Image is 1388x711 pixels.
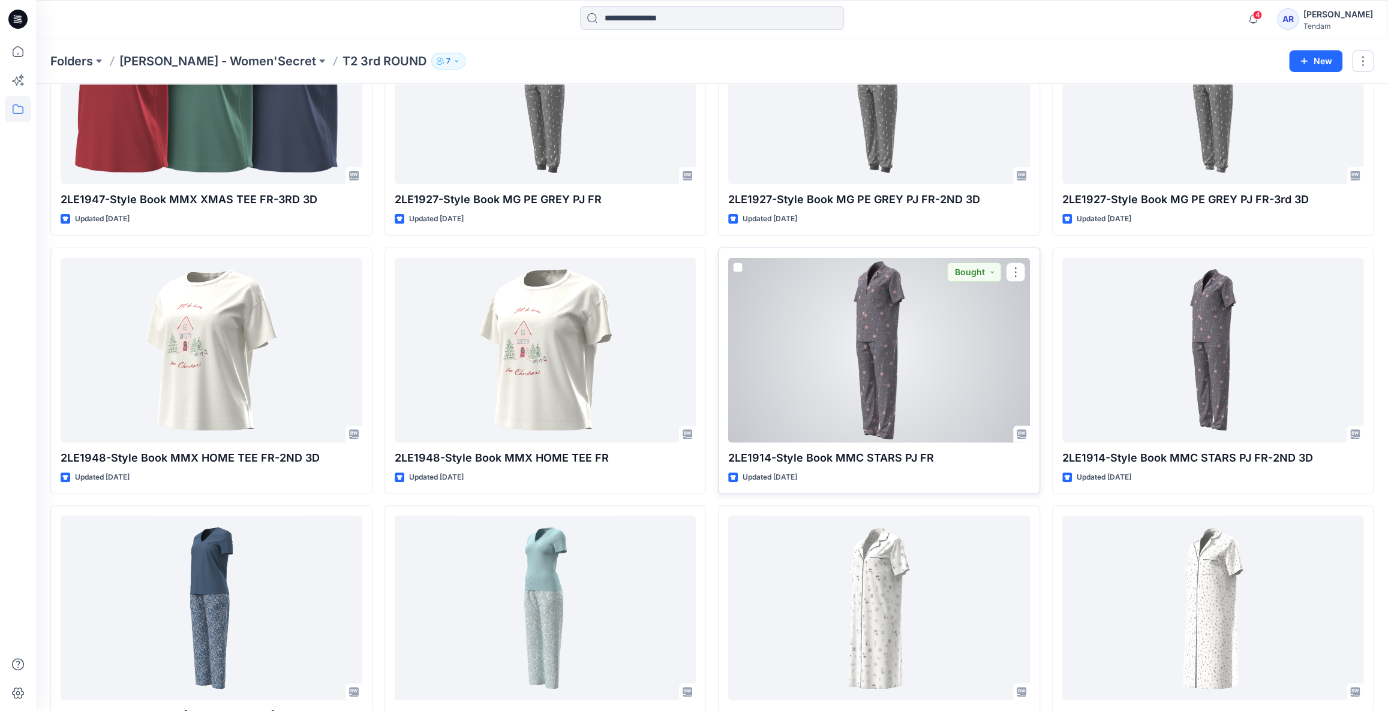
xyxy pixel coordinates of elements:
[431,53,465,70] button: 7
[728,191,1030,208] p: 2LE1927-Style Book MG PE GREY PJ FR-2ND 3D
[119,53,316,70] a: [PERSON_NAME] - Women'Secret
[395,191,696,208] p: 2LE1927-Style Book MG PE GREY PJ FR
[446,55,450,68] p: 7
[61,516,362,700] a: 2LE1903-Style Book DI MARINO PJ FR
[1077,471,1131,484] p: Updated [DATE]
[1303,22,1373,31] div: Tendam
[743,471,797,484] p: Updated [DATE]
[409,471,464,484] p: Updated [DATE]
[728,450,1030,466] p: 2LE1914-Style Book MMC STARS PJ FR
[395,258,696,442] a: 2LE1948-Style Book MMX HOME TEE FR
[343,53,426,70] p: T2 3rd ROUND
[1289,50,1342,72] button: New
[75,213,130,225] p: Updated [DATE]
[1303,7,1373,22] div: [PERSON_NAME]
[409,213,464,225] p: Updated [DATE]
[1062,450,1364,466] p: 2LE1914-Style Book MMC STARS PJ FR-2ND 3D
[1252,10,1262,20] span: 4
[728,258,1030,442] a: 2LE1914-Style Book MMC STARS PJ FR
[728,516,1030,700] a: 2LE1928-Style Book MG PE SNOOPY ND
[75,471,130,484] p: Updated [DATE]
[743,213,797,225] p: Updated [DATE]
[1277,8,1299,30] div: AR
[1062,516,1364,700] a: 2LE1928-Style Book MG PE SNOOPY ND-3rd 3D
[61,450,362,466] p: 2LE1948-Style Book MMX HOME TEE FR-2ND 3D
[61,258,362,442] a: 2LE1948-Style Book MMX HOME TEE FR-2ND 3D
[50,53,93,70] a: Folders
[61,191,362,208] p: 2LE1947-Style Book MMX XMAS TEE FR-3RD 3D
[1077,213,1131,225] p: Updated [DATE]
[395,450,696,466] p: 2LE1948-Style Book MMX HOME TEE FR
[1062,258,1364,442] a: 2LE1914-Style Book MMC STARS PJ FR-2ND 3D
[1062,191,1364,208] p: 2LE1927-Style Book MG PE GREY PJ FR-3rd 3D
[395,516,696,700] a: 2LE1906-Style Book DI ICE PJ FR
